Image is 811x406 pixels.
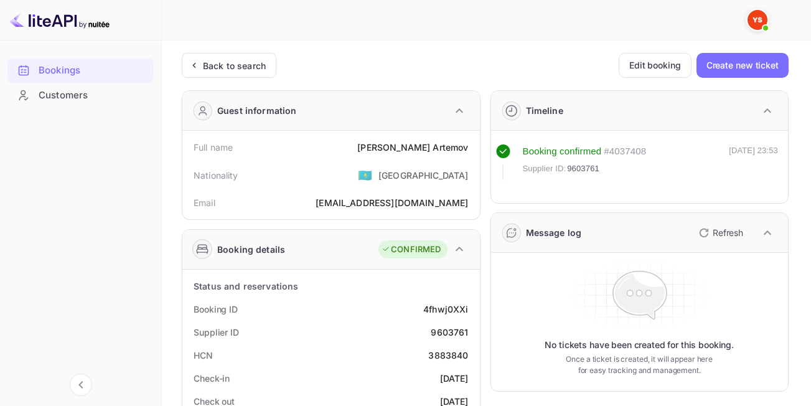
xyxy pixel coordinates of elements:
[39,64,148,78] div: Bookings
[7,59,154,83] div: Bookings
[316,196,468,209] div: [EMAIL_ADDRESS][DOMAIN_NAME]
[7,83,154,108] div: Customers
[194,372,230,385] div: Check-in
[194,303,238,316] div: Booking ID
[713,226,743,239] p: Refresh
[523,144,602,159] div: Booking confirmed
[729,144,778,181] div: [DATE] 23:53
[428,349,468,362] div: 3883840
[7,59,154,82] a: Bookings
[619,53,691,78] button: Edit booking
[691,223,748,243] button: Refresh
[194,349,213,362] div: HCN
[696,53,789,78] button: Create new ticket
[431,326,468,339] div: 9603761
[523,163,566,175] span: Supplier ID:
[526,104,563,117] div: Timeline
[194,326,239,339] div: Supplier ID
[217,243,285,256] div: Booking details
[748,10,767,30] img: Yandex Support
[440,372,469,385] div: [DATE]
[567,163,599,175] span: 9603761
[526,226,582,239] div: Message log
[604,144,646,159] div: # 4037408
[194,196,215,209] div: Email
[545,339,734,351] p: No tickets have been created for this booking.
[194,141,233,154] div: Full name
[7,83,154,106] a: Customers
[357,141,468,154] div: [PERSON_NAME] Artemov
[358,164,372,186] span: United States
[194,169,238,182] div: Nationality
[217,104,297,117] div: Guest information
[39,88,148,103] div: Customers
[70,374,92,396] button: Collapse navigation
[10,10,110,30] img: LiteAPI logo
[378,169,469,182] div: [GEOGRAPHIC_DATA]
[203,59,266,72] div: Back to search
[382,243,441,256] div: CONFIRMED
[423,303,468,316] div: 4fhwj0XXi
[194,280,298,293] div: Status and reservations
[560,354,718,376] p: Once a ticket is created, it will appear here for easy tracking and management.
